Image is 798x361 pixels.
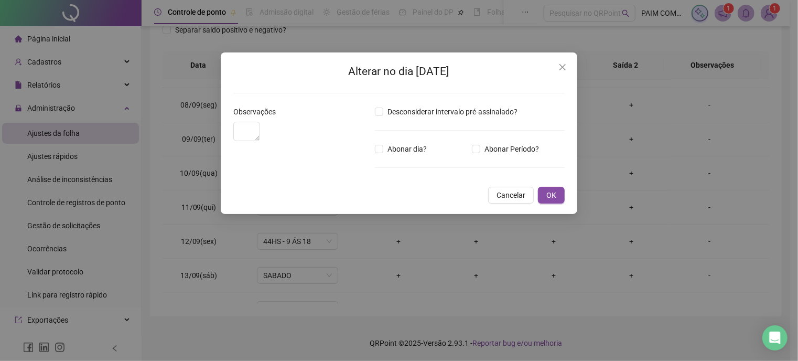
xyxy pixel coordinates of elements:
[488,187,534,204] button: Cancelar
[497,189,525,201] span: Cancelar
[762,325,788,351] div: Open Intercom Messenger
[546,189,556,201] span: OK
[233,63,565,80] h2: Alterar no dia [DATE]
[480,143,543,155] span: Abonar Período?
[383,106,522,118] span: Desconsiderar intervalo pré-assinalado?
[554,59,571,76] button: Close
[233,106,283,118] label: Observações
[538,187,565,204] button: OK
[558,63,567,71] span: close
[383,143,431,155] span: Abonar dia?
